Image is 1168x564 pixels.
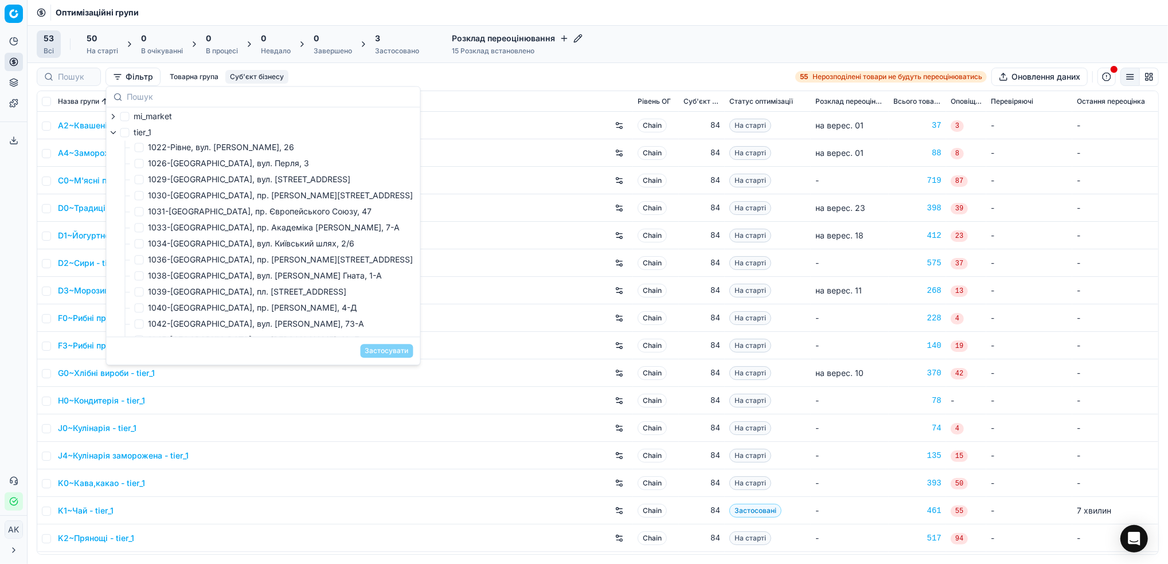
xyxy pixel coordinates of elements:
a: 268 [893,285,942,296]
span: Остання переоцінка [1077,97,1145,106]
input: mi_market [120,112,130,121]
td: - [986,359,1072,387]
div: 84 [683,285,720,296]
span: 94 [951,533,968,545]
a: 575 [893,257,942,269]
span: На старті [729,174,771,187]
td: - [986,277,1072,304]
div: В очікуванні [141,46,183,56]
span: 0 [206,33,211,44]
span: Chain [638,201,667,215]
nav: breadcrumb [56,7,139,18]
td: - [986,249,1072,277]
td: - [811,387,889,414]
span: На старті [729,366,771,380]
div: 84 [683,395,720,406]
div: 88 [893,147,942,159]
div: 84 [683,120,720,131]
a: 412 [893,230,942,241]
span: на верес. 10 [815,368,864,378]
span: Chain [638,174,667,187]
a: F3~Рибні продукти заморожені - tier_1 [58,340,210,351]
span: Статус оптимізації [729,97,793,106]
span: на верес. 11 [815,285,862,295]
span: 1031-[GEOGRAPHIC_DATA], пр. Європейського Союзу, 47 [149,206,372,216]
button: Sorted by Назва групи ascending [99,96,111,107]
div: 84 [683,312,720,324]
input: Пошук [58,71,93,83]
span: на верес. 01 [815,148,864,158]
td: - [1072,524,1158,552]
input: 1036-[GEOGRAPHIC_DATA], пр. [PERSON_NAME][STREET_ADDRESS] [135,255,144,264]
div: 135 [893,450,942,461]
span: На старті [729,284,771,297]
div: 15 Розклад встановлено [452,46,583,56]
strong: 55 [800,72,808,81]
span: 0 [314,33,319,44]
button: AK [5,520,23,539]
a: C0~М'ясні продукти - tier_1 [58,175,166,186]
span: Chain [638,366,667,380]
a: 55Нерозподілені товари не будуть переоцінюватись [795,71,987,83]
div: 84 [683,147,720,159]
td: - [946,387,986,414]
a: 78 [893,395,942,406]
span: На старті [729,394,771,408]
a: D3~Морозиво - tier_1 [58,285,140,296]
span: Chain [638,531,667,545]
div: 84 [683,175,720,186]
span: 1030-[GEOGRAPHIC_DATA], пр. [PERSON_NAME][STREET_ADDRESS] [149,190,413,200]
span: На старті [729,311,771,325]
input: Пошук [127,91,413,103]
td: - [811,249,889,277]
span: Chain [638,311,667,325]
td: - [811,332,889,359]
a: 74 [893,422,942,434]
span: tier_1 [134,127,152,137]
span: На старті [729,146,771,160]
div: 84 [683,257,720,269]
input: 1029-[GEOGRAPHIC_DATA], вул. [STREET_ADDRESS] [135,175,144,184]
span: 0 [261,33,266,44]
div: 84 [683,202,720,214]
td: - [811,524,889,552]
td: - [986,194,1072,222]
span: Chain [638,339,667,352]
div: 719 [893,175,942,186]
td: - [986,524,1072,552]
span: Розклад переоцінювання [815,97,884,106]
a: J0~Кулінарія - tier_1 [58,422,136,434]
span: Chain [638,146,667,160]
span: Перевіряючі [991,97,1033,106]
span: Chain [638,284,667,297]
div: 84 [683,422,720,434]
span: 50 [87,33,97,44]
td: - [811,414,889,442]
a: J4~Кулінарія заморожена - tier_1 [58,450,189,461]
td: - [1072,167,1158,194]
span: 13 [951,285,968,297]
span: 4 [951,423,964,434]
input: 1040-[GEOGRAPHIC_DATA], пр. [PERSON_NAME], 4-Д [135,303,144,312]
div: 393 [893,477,942,489]
td: - [986,414,1072,442]
button: Товарна група [165,70,223,84]
span: 42 [951,368,968,379]
span: На старті [729,421,771,435]
span: 0 [141,33,146,44]
div: 140 [893,340,942,351]
span: 1045-[GEOGRAPHIC_DATA], пр. [PERSON_NAME], 18-Д [149,335,360,344]
span: Chain [638,256,667,270]
a: 370 [893,367,942,379]
span: На старті [729,339,771,352]
div: 84 [683,532,720,544]
a: A2~Квашені,солені або ін.чин.обр.фрукти - tier_1 [58,120,250,131]
td: - [986,442,1072,469]
span: 37 [951,258,968,269]
div: 37 [893,120,942,131]
a: 517 [893,532,942,544]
